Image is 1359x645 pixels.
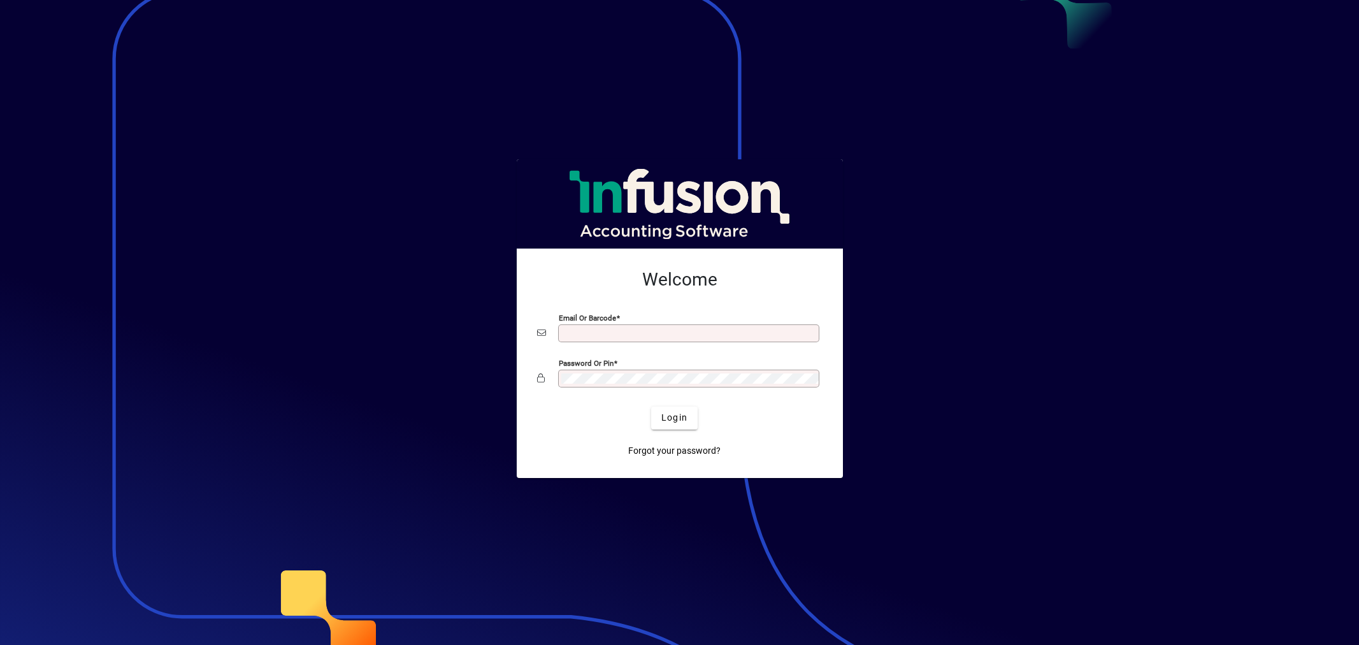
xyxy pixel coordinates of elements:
[661,411,687,424] span: Login
[623,440,726,463] a: Forgot your password?
[628,444,721,458] span: Forgot your password?
[559,313,616,322] mat-label: Email or Barcode
[559,358,614,367] mat-label: Password or Pin
[651,407,698,430] button: Login
[537,269,823,291] h2: Welcome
